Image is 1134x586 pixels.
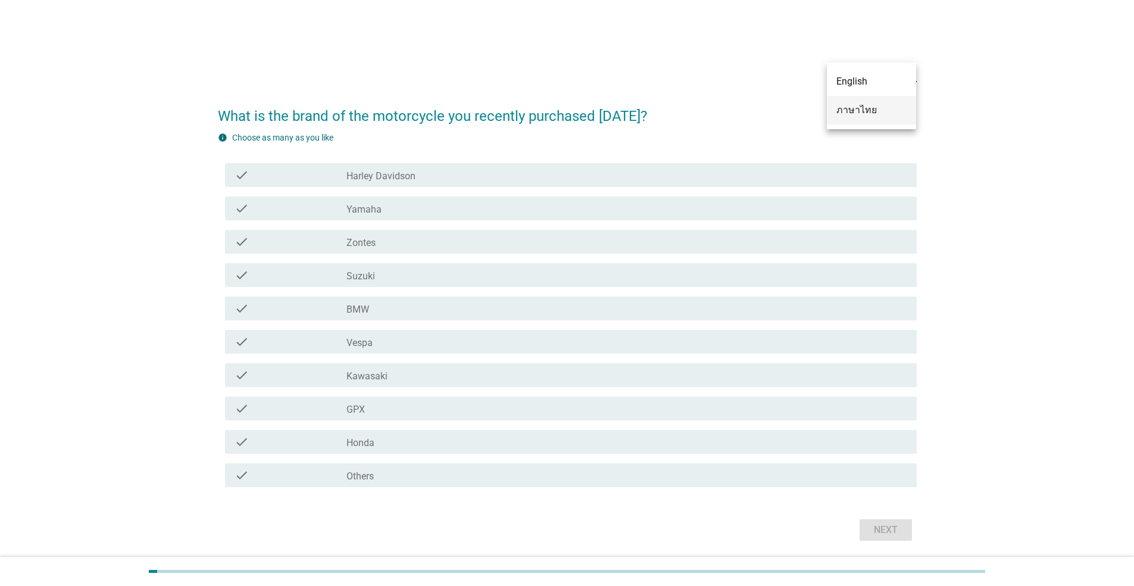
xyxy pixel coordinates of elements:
[235,201,249,216] i: check
[235,368,249,382] i: check
[235,268,249,282] i: check
[235,301,249,316] i: check
[902,65,917,79] i: arrow_drop_down
[235,235,249,249] i: check
[346,170,416,182] label: Harley Davidson
[346,204,382,216] label: Yamaha
[235,435,249,449] i: check
[232,133,333,142] label: Choose as many as you like
[346,404,365,416] label: GPX
[235,468,249,482] i: check
[836,74,907,89] div: English
[346,470,374,482] label: Others
[346,337,373,349] label: Vespa
[346,370,388,382] label: Kawasaki
[218,93,917,127] h2: What is the brand of the motorcycle you recently purchased [DATE]?
[218,133,227,142] i: info
[235,401,249,416] i: check
[346,270,375,282] label: Suzuki
[346,304,369,316] label: BMW
[346,237,376,249] label: Zontes
[235,168,249,182] i: check
[235,335,249,349] i: check
[836,103,907,117] div: ภาษาไทย
[346,437,374,449] label: Honda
